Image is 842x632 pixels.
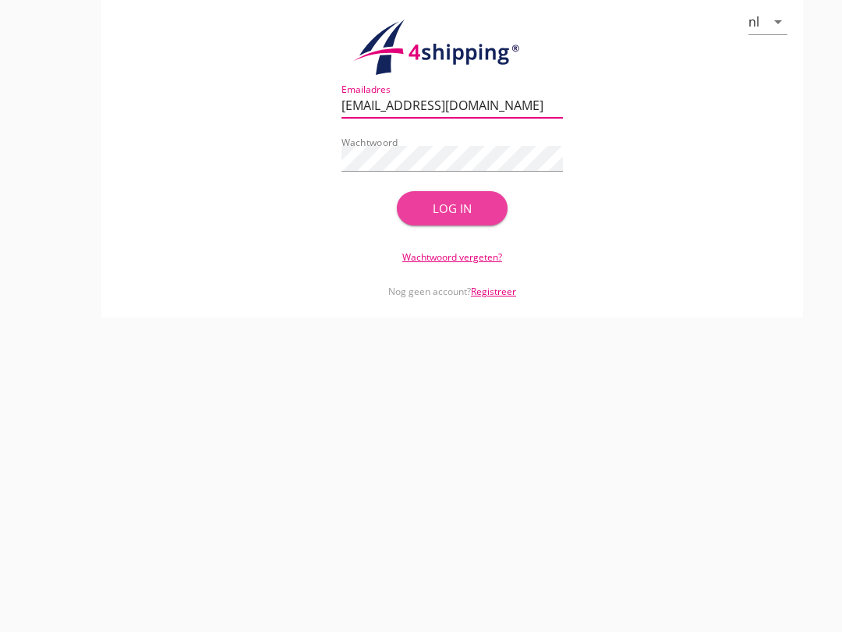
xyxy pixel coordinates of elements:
[748,15,759,29] div: nl
[397,191,508,225] button: Log in
[341,93,563,118] input: Emailadres
[422,200,483,218] div: Log in
[769,12,787,31] i: arrow_drop_down
[471,285,516,298] a: Registreer
[341,265,563,299] div: Nog geen account?
[402,250,502,264] a: Wachtwoord vergeten?
[351,19,554,76] img: logo.1f945f1d.svg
